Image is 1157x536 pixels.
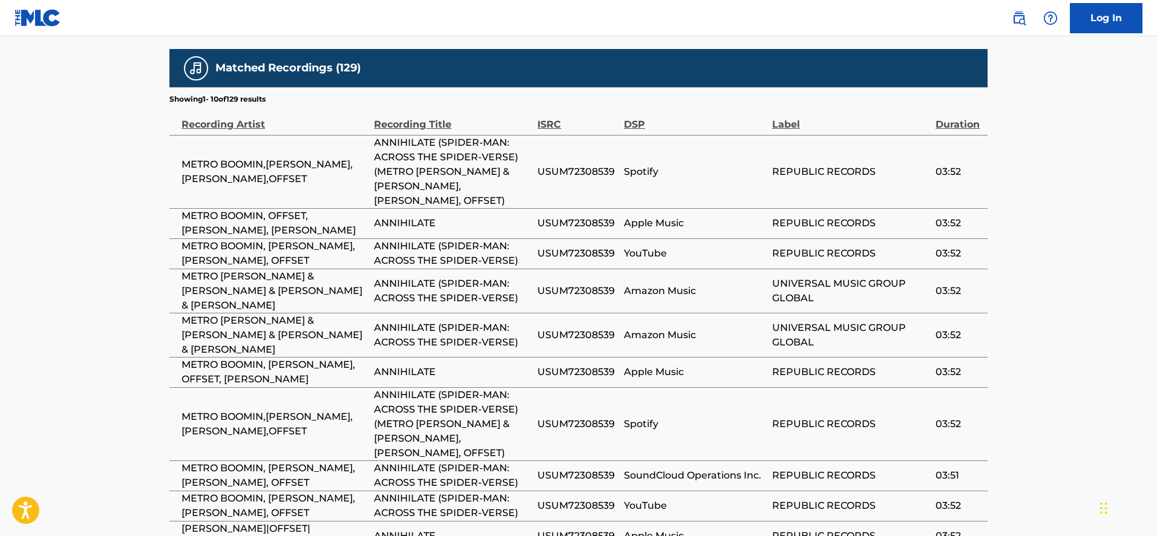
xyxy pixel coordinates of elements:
[624,284,766,298] span: Amazon Music
[182,461,368,490] span: METRO BOOMIN, [PERSON_NAME], [PERSON_NAME], OFFSET
[772,105,929,132] div: Label
[772,321,929,350] span: UNIVERSAL MUSIC GROUP GLOBAL
[537,365,618,379] span: USUM72308539
[936,365,982,379] span: 03:52
[772,417,929,431] span: REPUBLIC RECORDS
[1012,11,1026,25] img: search
[1007,6,1031,30] a: Public Search
[772,276,929,306] span: UNIVERSAL MUSIC GROUP GLOBAL
[15,9,61,27] img: MLC Logo
[182,491,368,520] span: METRO BOOMIN, [PERSON_NAME], [PERSON_NAME], OFFSET
[537,498,618,513] span: USUM72308539
[936,246,982,261] span: 03:52
[936,284,982,298] span: 03:52
[624,216,766,230] span: Apple Music
[374,365,531,379] span: ANNIHILATE
[1070,3,1142,33] a: Log In
[182,358,368,387] span: METRO BOOMIN, [PERSON_NAME], OFFSET, [PERSON_NAME]
[936,498,982,513] span: 03:52
[936,468,982,483] span: 03:51
[772,468,929,483] span: REPUBLIC RECORDS
[624,468,766,483] span: SoundCloud Operations Inc.
[772,216,929,230] span: REPUBLIC RECORDS
[374,276,531,306] span: ANNIHILATE (SPIDER-MAN: ACROSS THE SPIDER-VERSE)
[182,105,368,132] div: Recording Artist
[182,410,368,439] span: METRO BOOMIN,[PERSON_NAME],[PERSON_NAME],OFFSET
[772,165,929,179] span: REPUBLIC RECORDS
[182,157,368,186] span: METRO BOOMIN,[PERSON_NAME],[PERSON_NAME],OFFSET
[936,328,982,342] span: 03:52
[537,246,618,261] span: USUM72308539
[182,209,368,238] span: METRO BOOMIN, OFFSET, [PERSON_NAME], [PERSON_NAME]
[772,365,929,379] span: REPUBLIC RECORDS
[624,165,766,179] span: Spotify
[374,491,531,520] span: ANNIHILATE (SPIDER-MAN: ACROSS THE SPIDER-VERSE)
[936,216,982,230] span: 03:52
[1096,478,1157,536] iframe: Chat Widget
[772,498,929,513] span: REPUBLIC RECORDS
[624,365,766,379] span: Apple Music
[169,94,266,105] p: Showing 1 - 10 of 129 results
[215,61,361,75] h5: Matched Recordings (129)
[182,313,368,357] span: METRO [PERSON_NAME] & [PERSON_NAME] & [PERSON_NAME] & [PERSON_NAME]
[624,498,766,513] span: YouTube
[537,165,618,179] span: USUM72308539
[624,105,766,132] div: DSP
[189,61,203,76] img: Matched Recordings
[537,468,618,483] span: USUM72308539
[537,216,618,230] span: USUM72308539
[936,417,982,431] span: 03:52
[374,388,531,460] span: ANNIHILATE (SPIDER-MAN: ACROSS THE SPIDER-VERSE) (METRO [PERSON_NAME] & [PERSON_NAME], [PERSON_NA...
[374,105,531,132] div: Recording Title
[374,216,531,230] span: ANNIHILATE
[1043,11,1058,25] img: help
[374,239,531,268] span: ANNIHILATE (SPIDER-MAN: ACROSS THE SPIDER-VERSE)
[936,165,982,179] span: 03:52
[374,461,531,490] span: ANNIHILATE (SPIDER-MAN: ACROSS THE SPIDER-VERSE)
[182,239,368,268] span: METRO BOOMIN, [PERSON_NAME], [PERSON_NAME], OFFSET
[537,417,618,431] span: USUM72308539
[537,105,618,132] div: ISRC
[374,136,531,208] span: ANNIHILATE (SPIDER-MAN: ACROSS THE SPIDER-VERSE) (METRO [PERSON_NAME] & [PERSON_NAME], [PERSON_NA...
[624,246,766,261] span: YouTube
[182,269,368,313] span: METRO [PERSON_NAME] & [PERSON_NAME] & [PERSON_NAME] & [PERSON_NAME]
[537,328,618,342] span: USUM72308539
[772,246,929,261] span: REPUBLIC RECORDS
[1100,490,1107,526] div: Drag
[537,284,618,298] span: USUM72308539
[374,321,531,350] span: ANNIHILATE (SPIDER-MAN: ACROSS THE SPIDER-VERSE)
[624,417,766,431] span: Spotify
[1038,6,1063,30] div: Help
[624,328,766,342] span: Amazon Music
[936,105,982,132] div: Duration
